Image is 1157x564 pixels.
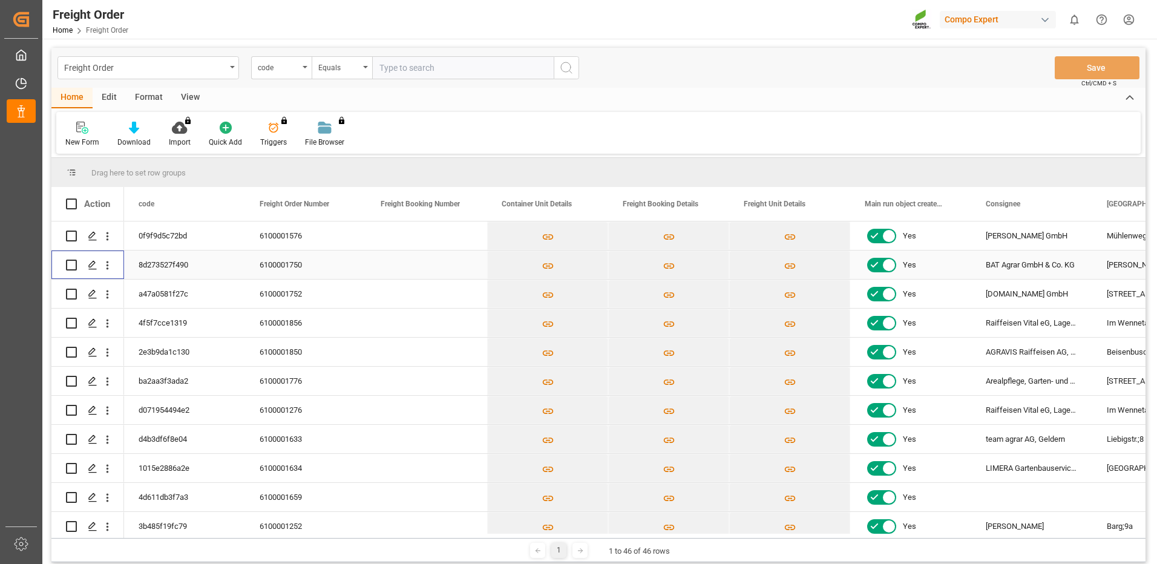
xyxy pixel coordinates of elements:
[91,168,186,177] span: Drag here to set row groups
[51,221,124,251] div: Press SPACE to select this row.
[1081,79,1116,88] span: Ctrl/CMD + S
[903,338,916,366] span: Yes
[372,56,554,79] input: Type to search
[903,513,916,540] span: Yes
[51,512,124,541] div: Press SPACE to select this row.
[209,137,242,148] div: Quick Add
[312,56,372,79] button: open menu
[124,251,245,279] div: 8d273527f490
[64,59,226,74] div: Freight Order
[51,309,124,338] div: Press SPACE to select this row.
[51,396,124,425] div: Press SPACE to select this row.
[986,200,1020,208] span: Consignee
[903,367,916,395] span: Yes
[502,200,572,208] span: Container Unit Details
[124,367,245,395] div: ba2aa3f3ada2
[245,338,366,366] div: 6100001850
[903,280,916,308] span: Yes
[971,251,1092,279] div: BAT Agrar GmbH & Co. KG
[554,56,579,79] button: search button
[1061,6,1088,33] button: show 0 new notifications
[1055,56,1139,79] button: Save
[51,425,124,454] div: Press SPACE to select this row.
[124,512,245,540] div: 3b485f19fc79
[251,56,312,79] button: open menu
[245,512,366,540] div: 6100001252
[124,396,245,424] div: d071954494e2
[93,88,126,108] div: Edit
[971,221,1092,250] div: [PERSON_NAME] GmbH
[124,221,245,250] div: 0f9f9d5c72bd
[744,200,805,208] span: Freight Unit Details
[124,483,245,511] div: 4d611db3f7a3
[53,5,128,24] div: Freight Order
[245,251,366,279] div: 6100001750
[139,200,154,208] span: code
[51,251,124,280] div: Press SPACE to select this row.
[51,483,124,512] div: Press SPACE to select this row.
[172,88,209,108] div: View
[245,396,366,424] div: 6100001276
[51,367,124,396] div: Press SPACE to select this row.
[903,222,916,250] span: Yes
[51,88,93,108] div: Home
[51,280,124,309] div: Press SPACE to select this row.
[260,200,329,208] span: Freight Order Number
[971,309,1092,337] div: Raiffeisen Vital eG, Lager Bremke
[971,338,1092,366] div: AGRAVIS Raiffeisen AG, Distributionszentrum Nottuln
[245,483,366,511] div: 6100001659
[971,367,1092,395] div: Arealpflege, Garten- und Landschaftspflege
[65,137,99,148] div: New Form
[258,59,299,73] div: code
[124,309,245,337] div: 4f5f7cce1319
[971,512,1092,540] div: [PERSON_NAME]
[124,280,245,308] div: a47a0581f27c
[865,200,946,208] span: Main run object created Status
[903,484,916,511] span: Yes
[124,425,245,453] div: d4b3df6f8e04
[971,280,1092,308] div: [DOMAIN_NAME] GmbH
[245,309,366,337] div: 6100001856
[124,338,245,366] div: 2e3b9da1c130
[971,425,1092,453] div: team agrar AG, Geldern
[53,26,73,34] a: Home
[903,251,916,279] span: Yes
[903,425,916,453] span: Yes
[245,280,366,308] div: 6100001752
[903,454,916,482] span: Yes
[84,198,110,209] div: Action
[971,396,1092,424] div: Raiffeisen Vital eG, Lager Bremke
[117,137,151,148] div: Download
[245,221,366,250] div: 6100001576
[903,396,916,424] span: Yes
[912,9,931,30] img: Screenshot%202023-09-29%20at%2010.02.21.png_1712312052.png
[971,454,1092,482] div: LIMERA Gartenbauservice GmbH & Co.
[609,545,670,557] div: 1 to 46 of 46 rows
[51,338,124,367] div: Press SPACE to select this row.
[551,543,566,558] div: 1
[940,11,1056,28] div: Compo Expert
[126,88,172,108] div: Format
[318,59,359,73] div: Equals
[245,425,366,453] div: 6100001633
[1088,6,1115,33] button: Help Center
[124,454,245,482] div: 1015e2886a2e
[245,367,366,395] div: 6100001776
[940,8,1061,31] button: Compo Expert
[57,56,239,79] button: open menu
[51,454,124,483] div: Press SPACE to select this row.
[381,200,460,208] span: Freight Booking Number
[245,454,366,482] div: 6100001634
[623,200,698,208] span: Freight Booking Details
[903,309,916,337] span: Yes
